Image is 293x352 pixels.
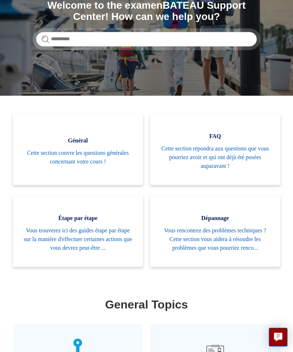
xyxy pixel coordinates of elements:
span: Vous trouverez ici des guides étape par étape sur la manière d'effectuer certaines actions que vo... [24,226,132,252]
a: Étape par étape Vous trouverez ici des guides étape par étape sur la manière d'effectuer certaine... [13,196,143,267]
span: Vous rencontrez des problèmes techniques ? Cette section vous aidera à résoudre les problèmes que... [161,226,269,252]
a: FAQ Cette section répondra aux questions que vous pourriez avoir et qui ont déjà été posées aupar... [150,114,280,185]
span: Cette section répondra aux questions que vous pourriez avoir et qui ont déjà été posées auparavant ! [161,144,269,170]
span: Cette section couvre les questions générales concernant votre cours ! [24,149,132,166]
span: Général [24,136,132,145]
input: Rechercher [36,32,257,46]
span: Étape par étape [24,214,132,223]
span: Dépannage [161,214,269,223]
a: Général Cette section couvre les questions générales concernant votre cours ! [13,114,143,185]
a: Dépannage Vous rencontrez des problèmes techniques ? Cette section vous aidera à résoudre les pro... [150,196,280,267]
h1: General Topics [15,296,279,313]
button: Live chat [269,328,288,347]
span: FAQ [161,132,269,141]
